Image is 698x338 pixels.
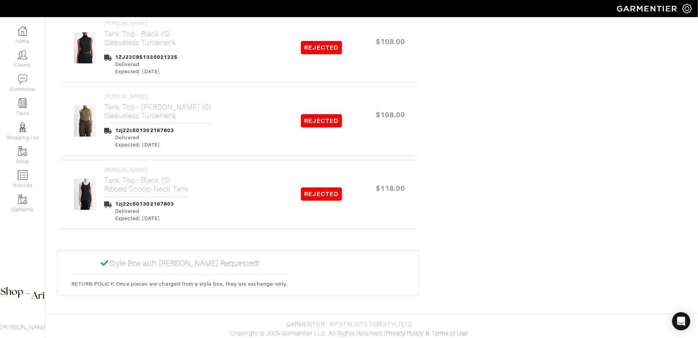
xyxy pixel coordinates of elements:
img: stylists-icon-eb353228a002819b7ec25b43dbf5f0378dd9e0616d9560372ff212230b889e62.png [18,123,27,132]
a: Privacy Policy & Terms of Use [386,330,468,337]
img: garments-icon-b7da505a4dc4fd61783c78ac3ca0ef83fa9d6f193b1c9dc38574b1d14d53ca28.png [18,195,27,204]
img: zY3QeiejpEbnQQerBzeeD7tM [74,105,97,137]
img: reminder-icon-8004d30b9f0a5d33ae49ab947aed9ed385cf756f9e5892f1edd6e32f2345188e.png [18,98,27,108]
span: $108.00 [368,33,413,50]
a: 1zj22c501302167803 [115,127,174,133]
a: 1zj22c501302167803 [115,201,174,207]
div: Expected: [DATE] [115,215,174,222]
a: [PERSON_NAME] Tank Top - Black (S)Ribbed Scoop-Neck Tank [104,167,188,194]
img: orders-icon-0abe47150d42831381b5fb84f609e132dff9fe21cb692f30cb5eec754e2cba89.png [18,170,27,180]
span: REJECTED [301,187,342,201]
span: $118.00 [368,180,413,197]
a: [PERSON_NAME] Tank Top - [PERSON_NAME] (S)Sleeveless Turtleneck [104,93,212,120]
h2: Tank Top - [PERSON_NAME] (S) Sleeveless Turtleneck [104,103,212,120]
span: $108.00 [368,107,413,123]
img: gear-icon-white-bd11855cb880d31180b6d7d6211b90ccbf57a29d726f0c71d8c61bd08dd39cc2.png [682,4,692,13]
img: dashboard-icon-dbcd8f5a0b271acd01030246c82b418ddd0df26cd7fceb0bd07c9910d44c42f6.png [18,26,27,36]
img: gdBUfVMxN6LeMrveYZBFtZgY [74,32,97,64]
span: REJECTED [301,41,342,54]
div: Delivered [115,208,174,215]
img: garments-icon-b7da505a4dc4fd61783c78ac3ca0ef83fa9d6f193b1c9dc38574b1d14d53ca28.png [18,146,27,156]
h4: [PERSON_NAME] [104,93,212,100]
div: Expected: [DATE] [115,141,174,148]
h5: Style Box with [PERSON_NAME] Requested! [71,259,288,268]
div: Open Intercom Messenger [672,312,690,330]
span: REJECTED [301,114,342,127]
div: Delivered [115,61,177,68]
span: Copyright © 2025 Garmentier LLC. All Rights Reserved. [230,330,384,337]
div: Expected: [DATE] [115,68,177,75]
div: Delivered [115,134,174,141]
img: garmentier-logo-header-white-b43fb05a5012e4ada735d5af1a66efaba907eab6374d6393d1fbf88cb4ef424d.png [613,2,682,15]
a: [PERSON_NAME] Tank Top - Black (S)Sleeveless Turtleneck [104,20,177,47]
img: comment-icon-a0a6a9ef722e966f86d9cbdc48e553b5cf19dbc54f86b18d962a5391bc8f6eb6.png [18,74,27,84]
a: 1ZJ22C951330021225 [115,54,177,60]
p: RETURN POLICY: Once pieces are charged from a style box, they are exchange-only. [71,280,288,288]
h4: [PERSON_NAME] [104,167,188,173]
h2: Tank Top - Black (S) Sleeveless Turtleneck [104,30,177,47]
img: tr2Sf7ZHbNfdA3HdpUUv8Pyn [74,178,97,210]
img: clients-icon-6bae9207a08558b7cb47a8932f037763ab4055f8c8b6bfacd5dc20c3e0201464.png [18,50,27,60]
h2: Tank Top - Black (S) Ribbed Scoop-Neck Tank [104,176,188,193]
h4: [PERSON_NAME] [104,20,177,27]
